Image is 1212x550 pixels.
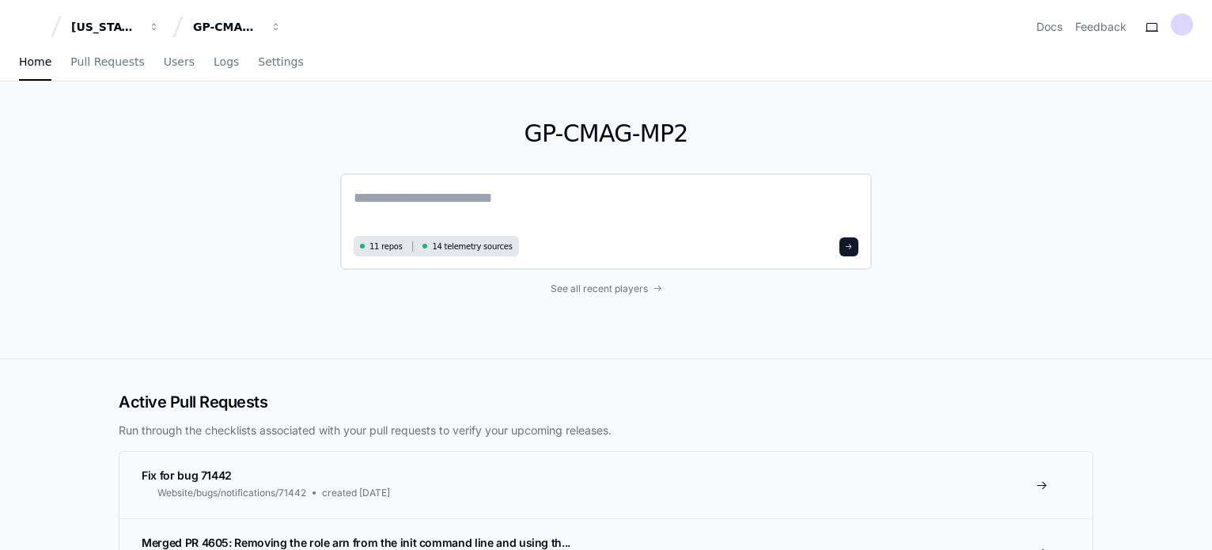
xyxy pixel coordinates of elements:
[164,57,195,66] span: Users
[258,44,303,81] a: Settings
[119,423,1093,438] p: Run through the checklists associated with your pull requests to verify your upcoming releases.
[142,536,570,549] span: Merged PR 4605: Removing the role arn from the init command line and using th...
[1075,19,1127,35] button: Feedback
[340,283,872,295] a: See all recent players
[193,19,261,35] div: GP-CMAG-MP2
[369,241,403,252] span: 11 repos
[258,57,303,66] span: Settings
[19,57,51,66] span: Home
[157,487,306,499] span: Website/bugs/notifications/71442
[340,119,872,148] h1: GP-CMAG-MP2
[70,57,144,66] span: Pull Requests
[214,57,239,66] span: Logs
[142,468,232,482] span: Fix for bug 71442
[70,44,144,81] a: Pull Requests
[1036,19,1062,35] a: Docs
[551,283,648,295] span: See all recent players
[71,19,139,35] div: [US_STATE] Pacific
[65,13,166,41] button: [US_STATE] Pacific
[214,44,239,81] a: Logs
[119,452,1093,518] a: Fix for bug 71442Website/bugs/notifications/71442created [DATE]
[119,391,1093,413] h2: Active Pull Requests
[432,241,512,252] span: 14 telemetry sources
[322,487,390,499] span: created [DATE]
[187,13,288,41] button: GP-CMAG-MP2
[19,44,51,81] a: Home
[164,44,195,81] a: Users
